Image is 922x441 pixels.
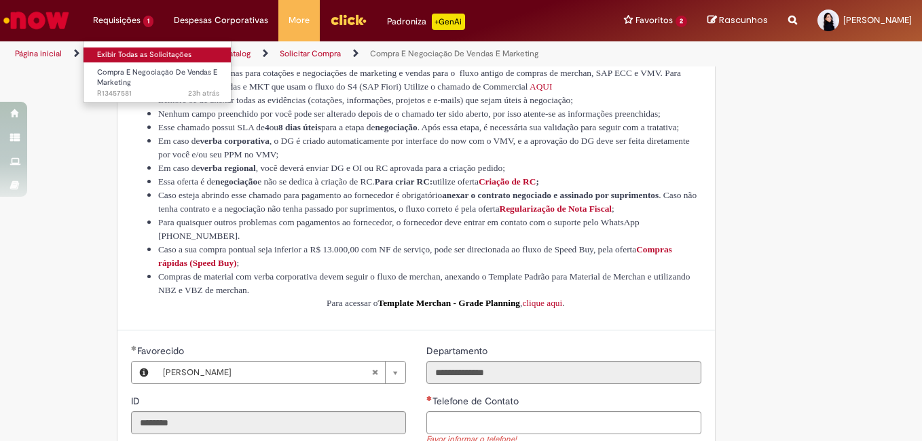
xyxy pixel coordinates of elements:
[432,14,465,30] p: +GenAi
[131,395,143,407] span: Somente leitura - ID
[843,14,912,26] span: [PERSON_NAME]
[132,362,156,383] button: Favorecido, Visualizar este registro Eduarda Eloa Lucas Ferreira
[200,136,270,146] span: verba corporativa
[719,14,768,26] span: Rascunhos
[158,109,661,119] span: Nenhum campo preenchido por você pode ser alterado depois de o chamado ter sido aberto, por isso ...
[163,362,371,383] span: [PERSON_NAME]
[426,411,701,434] input: Telefone de Contato
[418,122,680,132] span: . Após essa etapa, é necessária sua validação para seguir com a tratativa;
[530,81,552,92] span: AQUI
[137,345,187,357] span: Necessários - Favorecido
[426,345,490,357] span: Somente leitura - Departamento
[158,243,672,269] a: Compras rápidas (Speed Buy)
[131,411,406,434] input: ID
[131,394,143,408] label: Somente leitura - ID
[265,122,270,132] span: 4
[158,136,200,146] span: Em caso de
[158,271,690,295] span: Compras de material com verba corporativa devem seguir o fluxo de merchan, anexando o Template Pa...
[10,41,604,66] ul: Trilhas de página
[387,14,465,30] div: Padroniza
[158,122,265,132] span: Esse chamado possui SLA de
[612,204,614,214] span: ;
[327,298,378,308] span: Para acessar o
[536,176,538,187] span: ;
[676,16,687,27] span: 2
[375,122,417,132] span: negociação
[143,16,153,27] span: 1
[174,14,268,27] span: Despesas Corporativas
[156,362,405,383] a: [PERSON_NAME]Limpar campo Favorecido
[280,48,341,59] a: Solicitar Compra
[257,176,374,187] span: e não se dedica à criação de RC.
[530,80,552,92] a: AQUI
[377,298,520,308] span: Template Merchan - Grade Planning
[426,361,701,384] input: Departamento
[15,48,62,59] a: Página inicial
[270,122,278,132] span: ou
[426,344,490,358] label: Somente leitura - Departamento
[84,47,233,62] a: Exibir Todas as Solicitações
[289,14,310,27] span: More
[97,67,217,88] span: Compra E Negociação De Vendas E Marketing
[158,190,442,200] span: Caso esteja abrindo esse chamado para pagamento ao fornecedor é obrigatório
[158,176,215,187] span: Essa oferta é de
[188,88,219,98] span: 23h atrás
[375,176,433,187] span: Para criar RC:
[370,48,538,59] a: Compra E Negociação De Vendas E Marketing
[84,65,233,94] a: Aberto R13457581 : Compra E Negociação De Vendas E Marketing
[158,136,690,159] span: , o DG é criado automaticamente por interface do now com o VMV, e a aprovação do DG deve ser feit...
[707,14,768,27] a: Rascunhos
[562,298,564,308] span: .
[158,217,640,241] span: Para quaisquer outros problemas com pagamentos ao fornecedor, o fornecedor deve entrar em contato...
[479,176,536,187] span: Criação de RC
[442,190,659,200] span: anexar o contrato negociado e assinado por suprimentos
[365,362,385,383] abbr: Limpar campo Favorecido
[158,68,681,92] span: para o fluxo antigo de compras de merchan, SAP ECC e VMV. Para negociações de vendas e MKT que us...
[426,396,432,401] span: Necessários
[522,298,562,308] a: clique aqui
[158,163,200,173] span: Em caso de
[83,41,232,103] ul: Requisições
[500,204,612,214] span: Regularização de Nota Fiscal
[200,163,255,173] span: verba regional
[432,395,521,407] span: Telefone de Contato
[500,202,612,214] a: Regularização de Nota Fiscal
[635,14,673,27] span: Favoritos
[97,88,219,99] span: R13457581
[263,68,430,78] span: cotações e negociações de marketing e vendas
[278,122,321,132] span: 8 dias úteis
[237,258,240,268] span: ;
[479,175,536,187] a: Criação de RC
[158,95,573,105] span: Lembre-se de anexar todas as evidências (cotações, informações, projetos e e-mails) que sejam úte...
[1,7,71,34] img: ServiceNow
[188,88,219,98] time: 28/08/2025 12:28:13
[330,9,367,30] img: click_logo_yellow_360x200.png
[215,176,257,187] span: negociação
[131,345,137,351] span: Obrigatório Preenchido
[158,244,636,254] span: Caso a sua compra pontual seja inferior a R$ 13.000,00 com NF de serviço, pode ser direcionada ao...
[321,122,375,132] span: para a etapa de
[432,176,479,187] span: utilize oferta
[256,163,505,173] span: , você deverá enviar DG e OI ou RC aprovada para a criação pedido;
[520,298,522,308] span: ,
[93,14,141,27] span: Requisições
